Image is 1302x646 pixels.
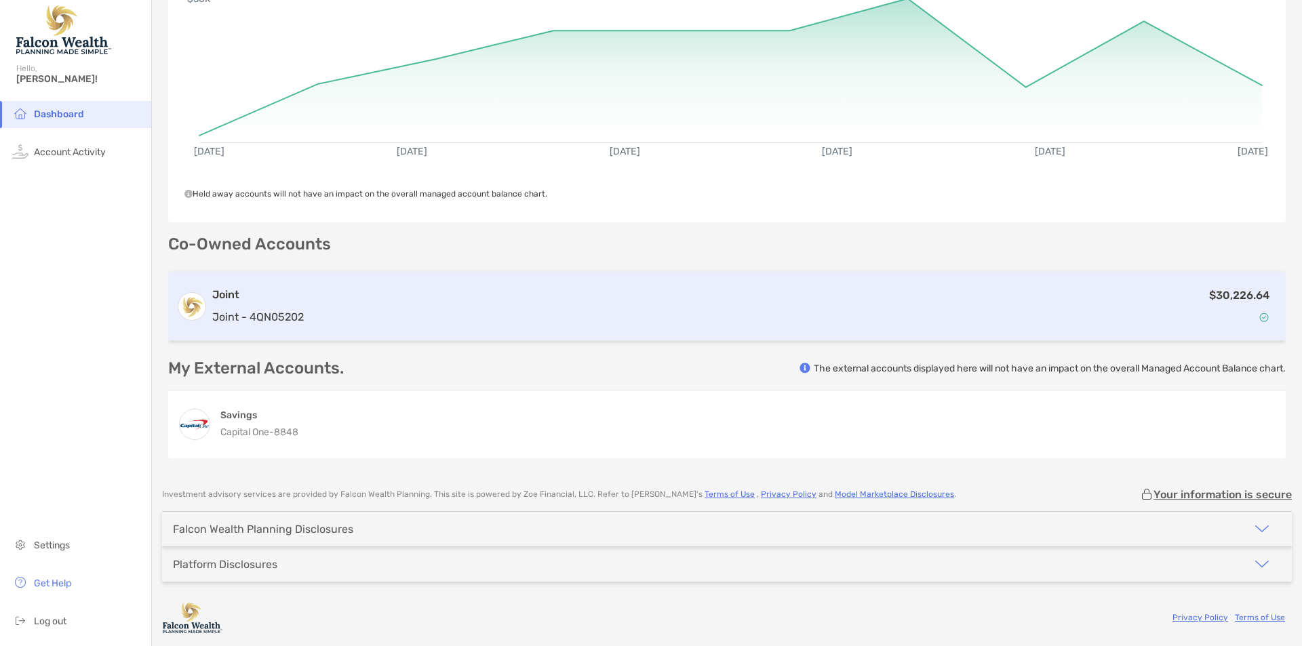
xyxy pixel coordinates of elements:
[1238,146,1268,157] text: [DATE]
[34,540,70,551] span: Settings
[12,105,28,121] img: household icon
[610,146,640,157] text: [DATE]
[34,615,66,627] span: Log out
[12,574,28,590] img: get-help icon
[16,73,143,85] span: [PERSON_NAME]!
[1254,556,1270,572] img: icon arrow
[168,360,344,377] p: My External Accounts.
[274,426,298,438] span: 8848
[162,489,956,500] p: Investment advisory services are provided by Falcon Wealth Planning . This site is powered by Zoe...
[1035,146,1065,157] text: [DATE]
[178,293,205,320] img: logo account
[220,426,274,438] span: Capital One -
[34,578,71,589] span: Get Help
[800,363,810,374] img: info
[180,409,210,439] img: 360 Money Market
[212,308,304,325] p: Joint - 4QN05202
[184,189,547,199] span: Held away accounts will not have an impact on the overall managed account balance chart.
[173,523,353,536] div: Falcon Wealth Planning Disclosures
[12,143,28,159] img: activity icon
[705,489,755,499] a: Terms of Use
[173,558,277,571] div: Platform Disclosures
[194,146,224,157] text: [DATE]
[814,362,1286,375] p: The external accounts displayed here will not have an impact on the overall Managed Account Balan...
[761,489,816,499] a: Privacy Policy
[34,108,84,120] span: Dashboard
[1235,613,1285,622] a: Terms of Use
[220,409,298,422] h4: Savings
[162,603,223,633] img: company logo
[12,536,28,552] img: settings icon
[12,612,28,628] img: logout icon
[16,5,111,54] img: Falcon Wealth Planning Logo
[835,489,954,499] a: Model Marketplace Disclosures
[822,146,852,157] text: [DATE]
[1172,613,1228,622] a: Privacy Policy
[34,146,106,158] span: Account Activity
[1209,287,1269,304] p: $30,226.64
[168,236,1286,253] p: Co-Owned Accounts
[1254,521,1270,537] img: icon arrow
[1153,488,1292,501] p: Your information is secure
[1259,312,1269,322] img: Account Status icon
[212,287,304,303] h3: Joint
[397,146,427,157] text: [DATE]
